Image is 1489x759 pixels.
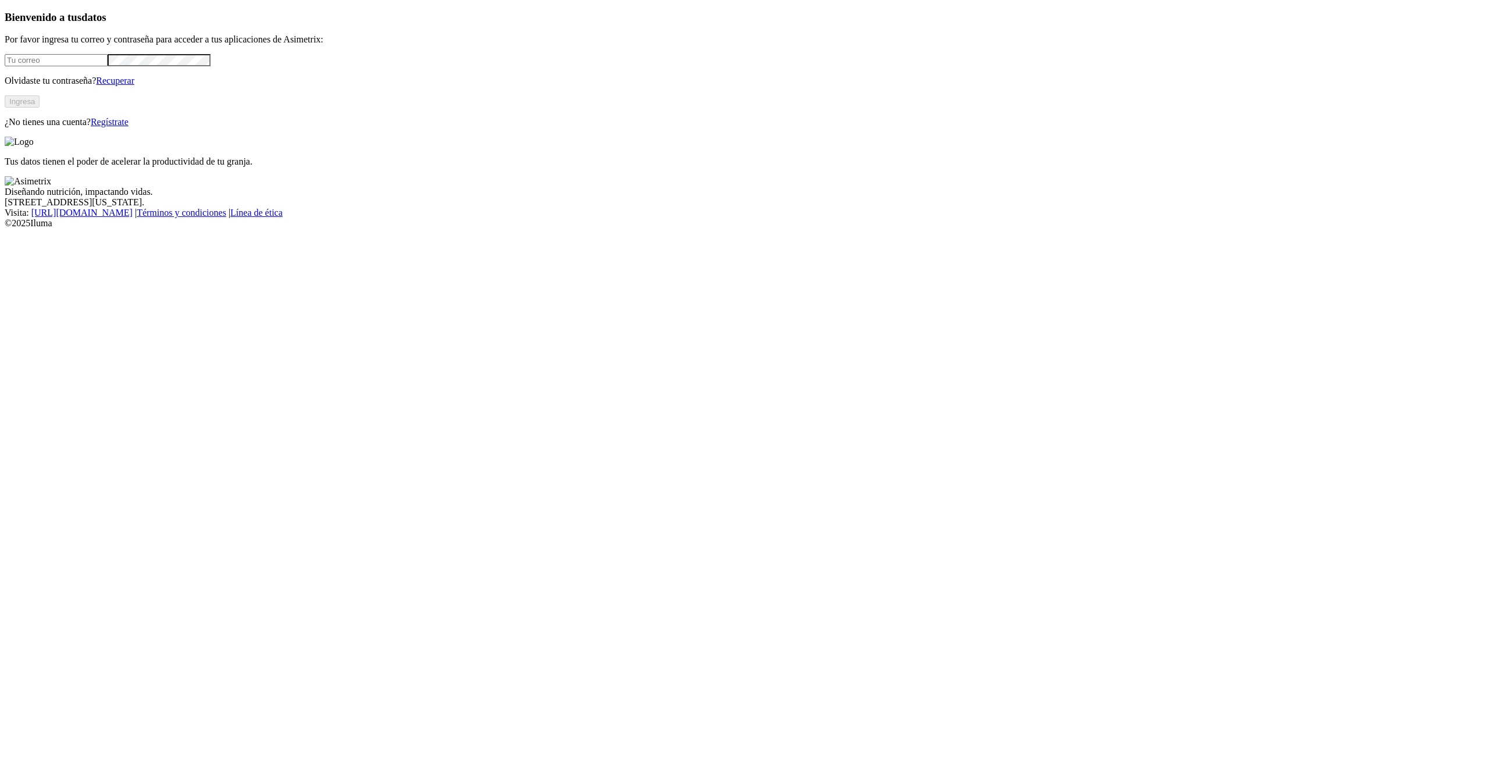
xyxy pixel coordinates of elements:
a: Términos y condiciones [137,208,226,218]
img: Asimetrix [5,176,51,187]
button: Ingresa [5,95,40,108]
a: Recuperar [96,76,134,85]
p: ¿No tienes una cuenta? [5,117,1484,127]
p: Olvidaste tu contraseña? [5,76,1484,86]
div: © 2025 Iluma [5,218,1484,229]
div: [STREET_ADDRESS][US_STATE]. [5,197,1484,208]
p: Tus datos tienen el poder de acelerar la productividad de tu granja. [5,156,1484,167]
a: [URL][DOMAIN_NAME] [31,208,133,218]
div: Diseñando nutrición, impactando vidas. [5,187,1484,197]
a: Línea de ética [230,208,283,218]
a: Regístrate [91,117,129,127]
div: Visita : | | [5,208,1484,218]
input: Tu correo [5,54,108,66]
h3: Bienvenido a tus [5,11,1484,24]
p: Por favor ingresa tu correo y contraseña para acceder a tus aplicaciones de Asimetrix: [5,34,1484,45]
span: datos [81,11,106,23]
img: Logo [5,137,34,147]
